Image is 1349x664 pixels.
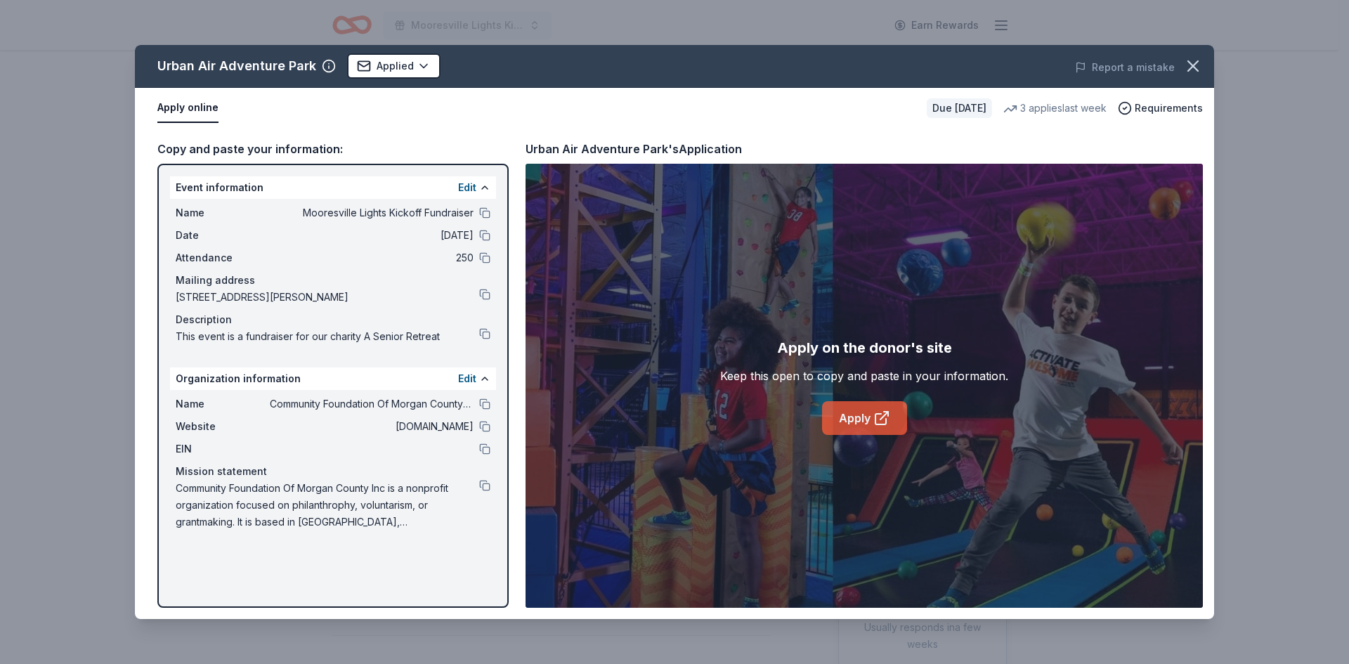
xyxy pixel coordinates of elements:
span: Name [176,396,270,412]
button: Report a mistake [1075,59,1175,76]
span: [STREET_ADDRESS][PERSON_NAME] [176,289,479,306]
span: Date [176,227,270,244]
button: Edit [458,179,476,196]
div: Organization information [170,367,496,390]
span: Attendance [176,249,270,266]
div: Mission statement [176,463,490,480]
span: [DATE] [270,227,474,244]
span: Mooresville Lights Kickoff Fundraiser [270,204,474,221]
button: Applied [347,53,441,79]
button: Requirements [1118,100,1203,117]
div: Keep this open to copy and paste in your information. [720,367,1008,384]
a: Apply [822,401,907,435]
span: This event is a fundraiser for our charity A Senior Retreat [176,328,479,345]
div: Urban Air Adventure Park [157,55,316,77]
div: 3 applies last week [1003,100,1107,117]
span: Name [176,204,270,221]
div: Due [DATE] [927,98,992,118]
div: Mailing address [176,272,490,289]
div: Event information [170,176,496,199]
button: Edit [458,370,476,387]
span: [DOMAIN_NAME] [270,418,474,435]
span: Community Foundation Of Morgan County Inc [270,396,474,412]
div: Urban Air Adventure Park's Application [526,140,742,158]
div: Description [176,311,490,328]
span: EIN [176,441,270,457]
button: Apply online [157,93,219,123]
span: Requirements [1135,100,1203,117]
span: Community Foundation Of Morgan County Inc is a nonprofit organization focused on philanthrophy, v... [176,480,479,530]
span: Website [176,418,270,435]
div: Apply on the donor's site [777,337,952,359]
span: 250 [270,249,474,266]
span: Applied [377,58,414,74]
div: Copy and paste your information: [157,140,509,158]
